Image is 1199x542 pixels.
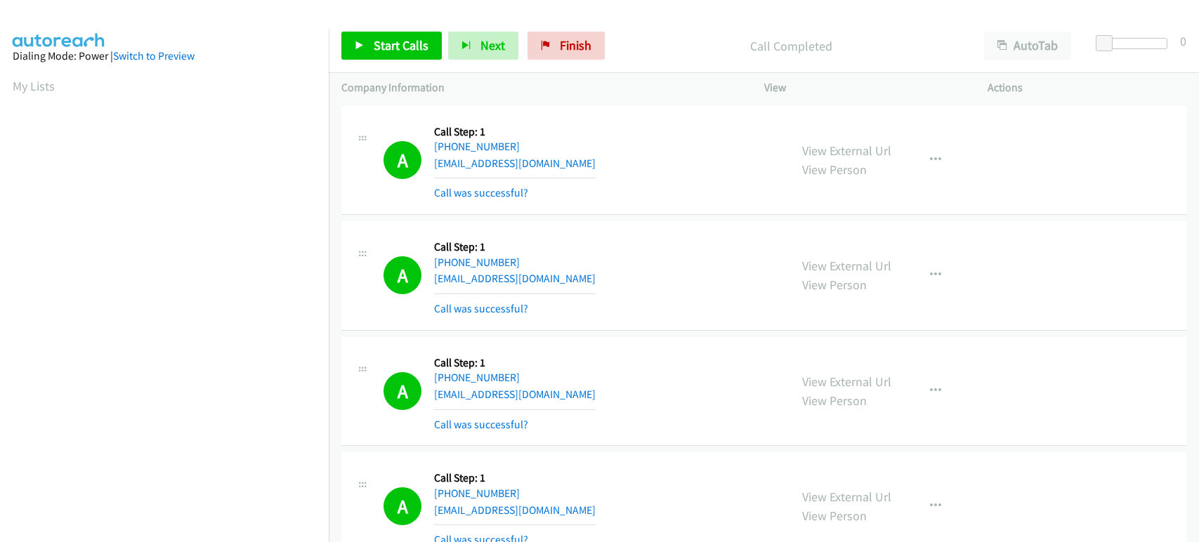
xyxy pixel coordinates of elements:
span: Start Calls [374,37,428,53]
a: Call was successful? [434,418,528,431]
h5: Call Step: 1 [434,240,596,254]
h1: A [384,141,421,179]
a: Call was successful? [434,186,528,199]
span: Next [480,37,505,53]
a: [PHONE_NUMBER] [434,140,520,153]
h1: A [384,372,421,410]
a: View Person [802,161,867,178]
h5: Call Step: 1 [434,125,596,139]
p: Actions [988,79,1186,96]
iframe: Resource Center [1159,215,1199,326]
div: Dialing Mode: Power | [13,48,316,65]
a: [PHONE_NUMBER] [434,487,520,500]
a: My Lists [13,78,55,94]
a: View Person [802,508,867,524]
a: View External Url [802,143,891,159]
a: [EMAIL_ADDRESS][DOMAIN_NAME] [434,272,596,285]
a: View External Url [802,374,891,390]
a: [EMAIL_ADDRESS][DOMAIN_NAME] [434,388,596,401]
a: [EMAIL_ADDRESS][DOMAIN_NAME] [434,157,596,170]
a: View External Url [802,258,891,274]
div: Delay between calls (in seconds) [1103,38,1167,49]
a: [PHONE_NUMBER] [434,256,520,269]
p: Call Completed [624,37,959,55]
h5: Call Step: 1 [434,471,596,485]
a: [PHONE_NUMBER] [434,371,520,384]
a: View Person [802,392,867,409]
a: Call was successful? [434,302,528,315]
button: Next [448,32,518,60]
h1: A [384,487,421,525]
a: Finish [528,32,605,60]
p: View [764,79,963,96]
p: Company Information [341,79,739,96]
span: Finish [560,37,591,53]
a: [EMAIL_ADDRESS][DOMAIN_NAME] [434,503,596,517]
a: View External Url [802,489,891,505]
div: 0 [1180,32,1186,51]
a: Switch to Preview [113,49,195,62]
h5: Call Step: 1 [434,356,596,370]
button: AutoTab [984,32,1071,60]
h1: A [384,256,421,294]
a: View Person [802,277,867,293]
a: Start Calls [341,32,442,60]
